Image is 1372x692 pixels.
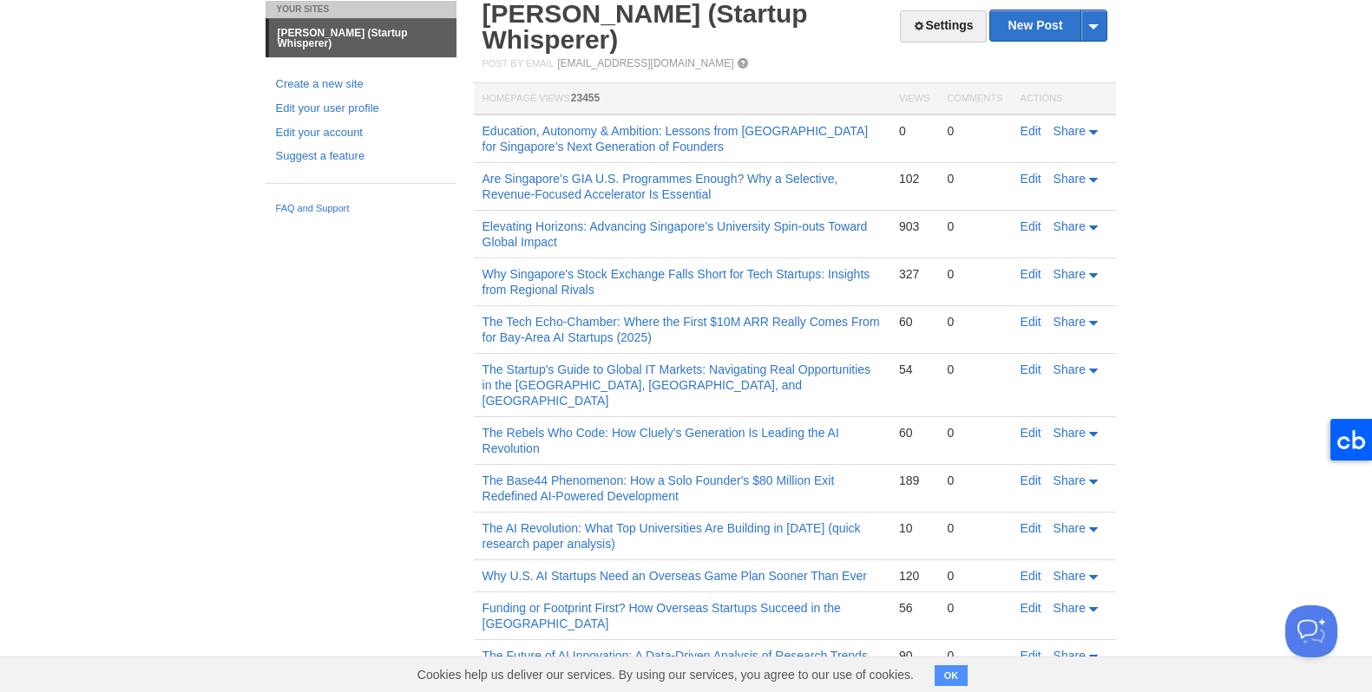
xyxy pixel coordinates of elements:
[1054,473,1086,487] span: Share
[482,649,868,678] a: The Future of AI Innovation: A Data-Driven Analysis of Research Trends and Startup Opportunities ...
[947,648,1002,663] div: 0
[1021,362,1041,376] a: Edit
[899,425,929,441] div: 60
[571,92,600,104] span: 23455
[1021,219,1041,233] a: Edit
[935,665,968,686] button: OK
[947,219,1002,234] div: 0
[947,266,1002,282] div: 0
[400,657,931,692] span: Cookies help us deliver our services. By using our services, you agree to our use of cookies.
[1054,569,1086,583] span: Share
[1285,605,1337,657] iframe: Help Scout Beacon - Open
[482,267,870,297] a: Why Singapore's Stock Exchange Falls Short for Tech Startups: Insights from Regional Rivals
[482,362,871,408] a: The Startup's Guide to Global IT Markets: Navigating Real Opportunities in the [GEOGRAPHIC_DATA],...
[990,10,1106,41] a: New Post
[1021,521,1041,535] a: Edit
[1054,362,1086,376] span: Share
[482,426,839,455] a: The Rebels Who Code: How Cluely's Generation Is Leading the AI Revolution
[1021,569,1041,583] a: Edit
[482,473,835,503] a: The Base44 Phenomenon: How a Solo Founder's $80 Million Exit Redefined AI-Powered Development
[890,83,938,115] th: Views
[276,75,446,94] a: Create a new site
[1021,426,1041,440] a: Edit
[482,315,880,344] a: The Tech Echo-Chamber: Where the First $10M ARR Really Comes From for Bay-Area AI Startups (2025)
[1021,601,1041,615] a: Edit
[276,124,446,142] a: Edit your account
[1054,124,1086,138] span: Share
[1054,601,1086,615] span: Share
[947,600,1002,616] div: 0
[1054,521,1086,535] span: Share
[1021,473,1041,487] a: Edit
[482,172,838,201] a: Are Singapore’s GIA U.S. Programmes Enough? Why a Selective, Revenue-Focused Accelerator Is Essen...
[1054,315,1086,329] span: Share
[1012,83,1116,115] th: Actions
[482,124,869,153] a: Education, Autonomy & Ambition: Lessons from [GEOGRAPHIC_DATA] for Singapore’s Next Generation of...
[474,83,890,115] th: Homepage Views
[1054,219,1086,233] span: Share
[276,201,446,217] a: FAQ and Support
[899,314,929,330] div: 60
[276,100,446,118] a: Edit your user profile
[1054,267,1086,281] span: Share
[1054,426,1086,440] span: Share
[899,171,929,186] div: 102
[276,147,446,166] a: Suggest a feature
[1021,267,1041,281] a: Edit
[947,568,1002,584] div: 0
[899,600,929,616] div: 56
[482,219,868,249] a: Elevating Horizons: Advancing Singapore’s University Spin-outs Toward Global Impact
[1021,315,1041,329] a: Edit
[899,568,929,584] div: 120
[266,1,456,18] li: Your Sites
[1021,124,1041,138] a: Edit
[947,473,1002,488] div: 0
[947,314,1002,330] div: 0
[899,123,929,139] div: 0
[482,569,867,583] a: Why U.S. AI Startups Need an Overseas Game Plan Sooner Than Ever
[899,266,929,282] div: 327
[1054,172,1086,186] span: Share
[482,521,861,551] a: The AI Revolution: What Top Universities Are Building in [DATE] (quick research paper analysis)
[947,520,1002,536] div: 0
[947,425,1002,441] div: 0
[900,10,986,42] a: Settings
[947,171,1002,186] div: 0
[1021,649,1041,663] a: Edit
[557,57,733,69] a: [EMAIL_ADDRESS][DOMAIN_NAME]
[938,83,1011,115] th: Comments
[1021,172,1041,186] a: Edit
[899,362,929,377] div: 54
[482,58,555,69] span: Post by Email
[899,473,929,488] div: 189
[269,19,456,57] a: [PERSON_NAME] (Startup Whisperer)
[899,219,929,234] div: 903
[947,362,1002,377] div: 0
[482,601,841,630] a: Funding or Footprint First? How Overseas Startups Succeed in the [GEOGRAPHIC_DATA]
[1054,649,1086,663] span: Share
[899,648,929,663] div: 90
[899,520,929,536] div: 10
[947,123,1002,139] div: 0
